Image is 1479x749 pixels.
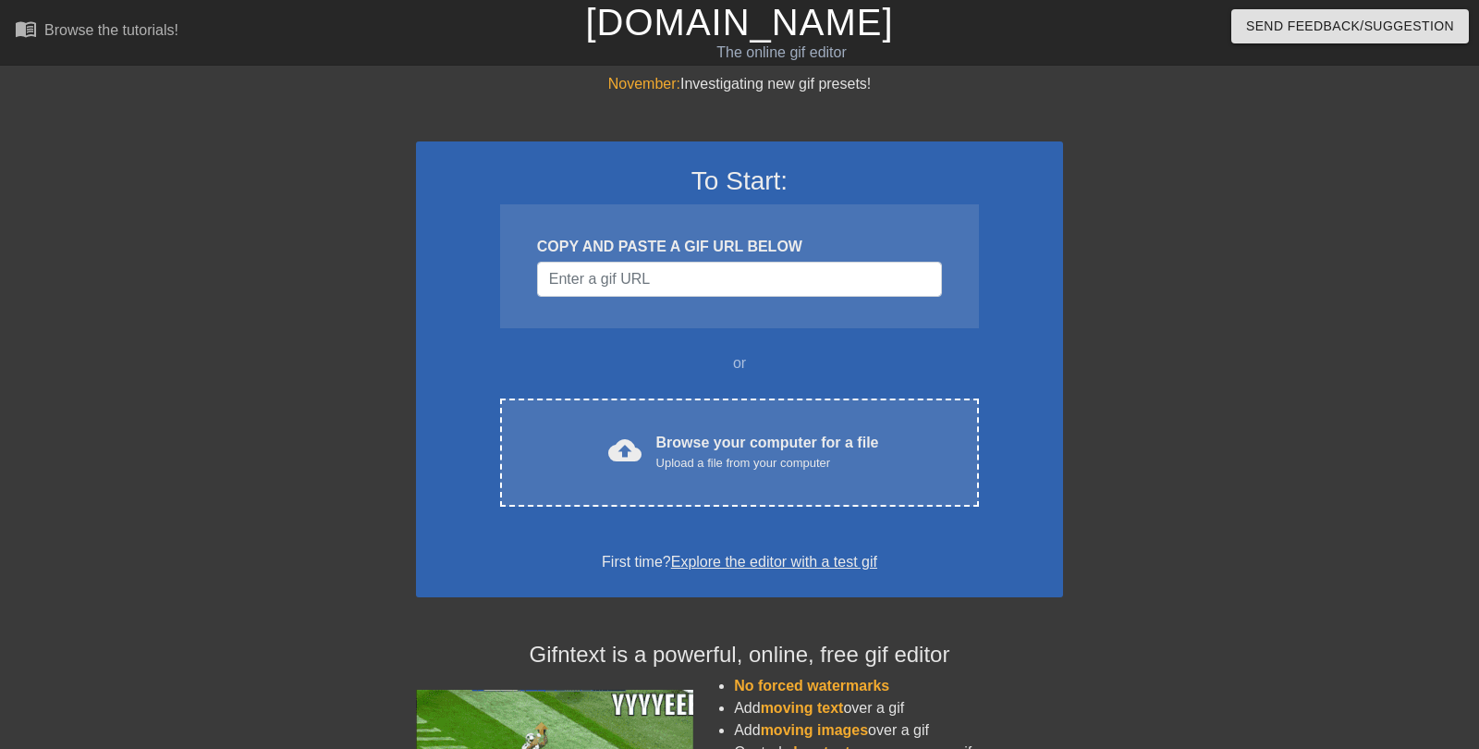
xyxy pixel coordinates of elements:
a: [DOMAIN_NAME] [585,2,893,43]
span: cloud_upload [608,434,642,467]
div: Browse the tutorials! [44,22,178,38]
span: Send Feedback/Suggestion [1246,15,1454,38]
div: or [464,352,1015,374]
span: moving text [761,700,844,716]
div: COPY AND PASTE A GIF URL BELOW [537,236,942,258]
h3: To Start: [440,166,1039,197]
a: Explore the editor with a test gif [671,554,877,570]
a: Browse the tutorials! [15,18,178,46]
span: No forced watermarks [734,678,889,694]
div: First time? [440,551,1039,573]
div: Browse your computer for a file [656,432,879,473]
li: Add over a gif [734,719,1063,742]
div: Upload a file from your computer [656,454,879,473]
input: Username [537,262,942,297]
h4: Gifntext is a powerful, online, free gif editor [416,642,1063,669]
li: Add over a gif [734,697,1063,719]
span: moving images [761,722,868,738]
span: November: [608,76,680,92]
span: menu_book [15,18,37,40]
div: The online gif editor [502,42,1060,64]
button: Send Feedback/Suggestion [1231,9,1469,43]
div: Investigating new gif presets! [416,73,1063,95]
